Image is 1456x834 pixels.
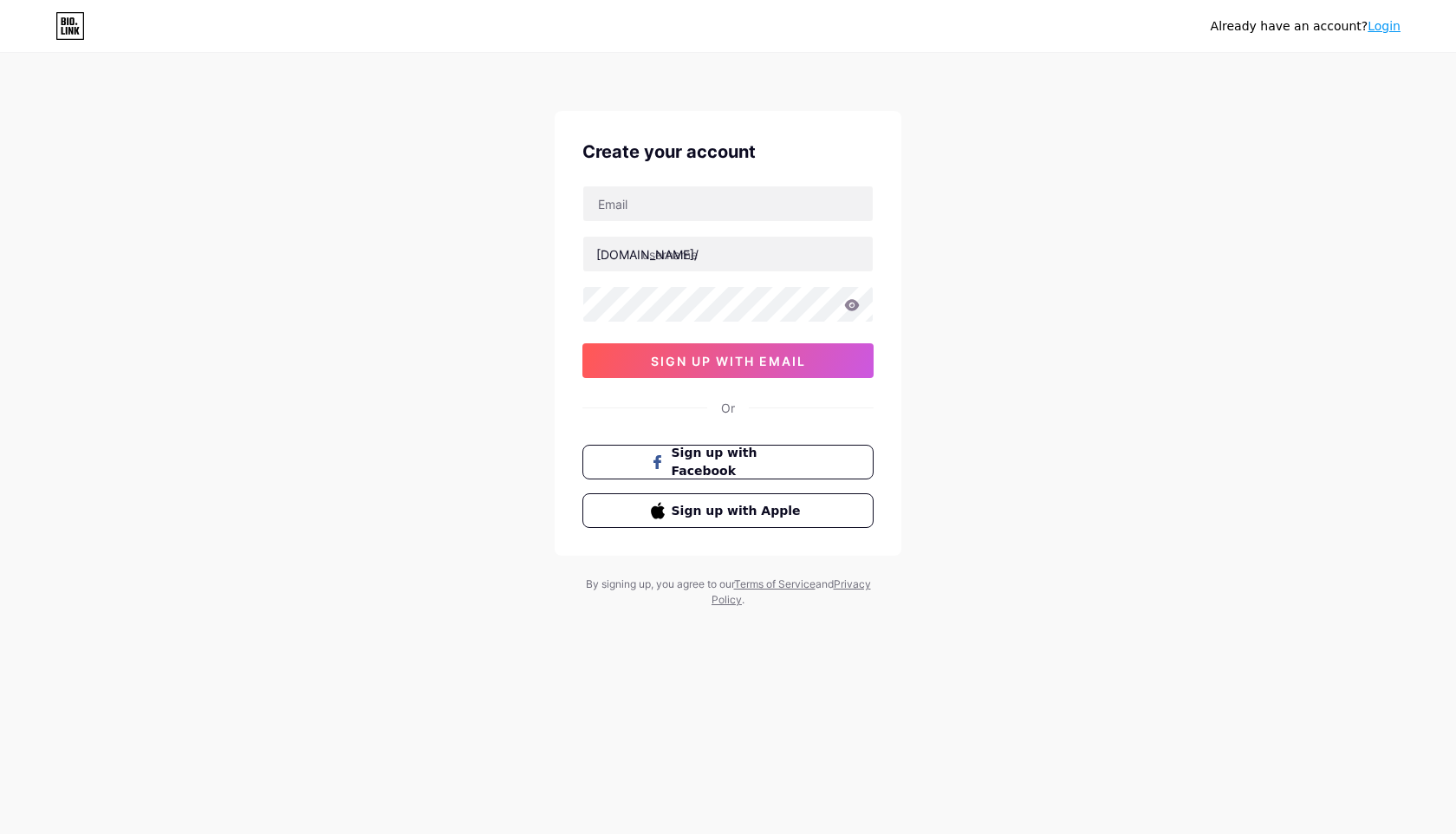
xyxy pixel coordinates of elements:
button: Sign up with Apple [582,493,874,528]
input: username [583,237,873,271]
div: Already have an account? [1211,17,1401,36]
a: Login [1368,19,1401,33]
span: sign up with email [651,354,806,368]
div: [DOMAIN_NAME]/ [596,245,699,264]
input: Email [583,186,873,221]
span: Sign up with Facebook [672,444,806,480]
button: sign up with email [582,343,874,378]
div: Or [721,399,735,417]
button: Sign up with Facebook [582,445,874,479]
a: Terms of Service [734,577,816,590]
div: Create your account [582,139,874,165]
div: By signing up, you agree to our and . [581,577,875,608]
span: Sign up with Apple [672,502,806,520]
